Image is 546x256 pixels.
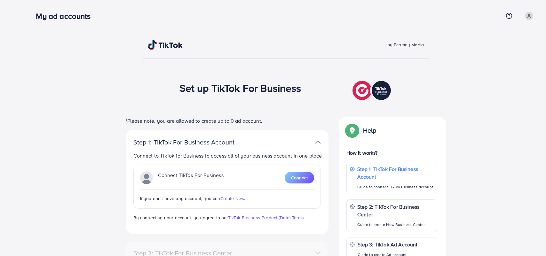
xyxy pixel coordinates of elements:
[387,42,424,48] span: by Ecomdy Media
[315,137,321,147] img: TikTok partner
[352,79,392,102] img: TikTok partner
[357,183,434,191] p: Guide to connect TikTok Business account
[179,82,301,94] h1: Set up TikTok For Business
[357,203,434,218] p: Step 2: TikTok For Business Center
[148,40,183,50] img: TikTok
[346,149,437,157] p: How it works?
[133,138,255,146] p: Step 1: TikTok For Business Account
[346,125,358,136] img: Popup guide
[36,12,96,21] h3: My ad accounts
[358,241,418,248] p: Step 3: TikTok Ad Account
[363,127,376,134] p: Help
[357,221,434,229] p: Guide to create New Business Center
[357,165,434,181] p: Step 1: TikTok For Business Account
[126,117,328,125] p: *Please note, you are allowed to create up to 0 ad account.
